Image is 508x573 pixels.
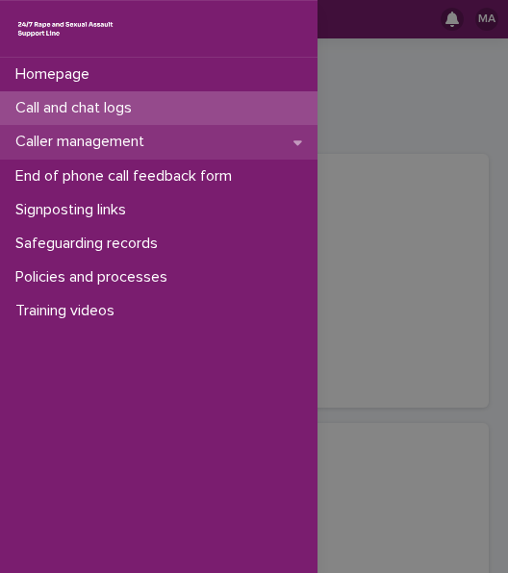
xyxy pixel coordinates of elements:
[8,167,247,186] p: End of phone call feedback form
[8,65,105,84] p: Homepage
[8,133,160,151] p: Caller management
[8,201,141,219] p: Signposting links
[8,99,147,117] p: Call and chat logs
[8,302,130,320] p: Training videos
[15,16,115,41] img: rhQMoQhaT3yELyF149Cw
[8,235,173,253] p: Safeguarding records
[8,268,183,286] p: Policies and processes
